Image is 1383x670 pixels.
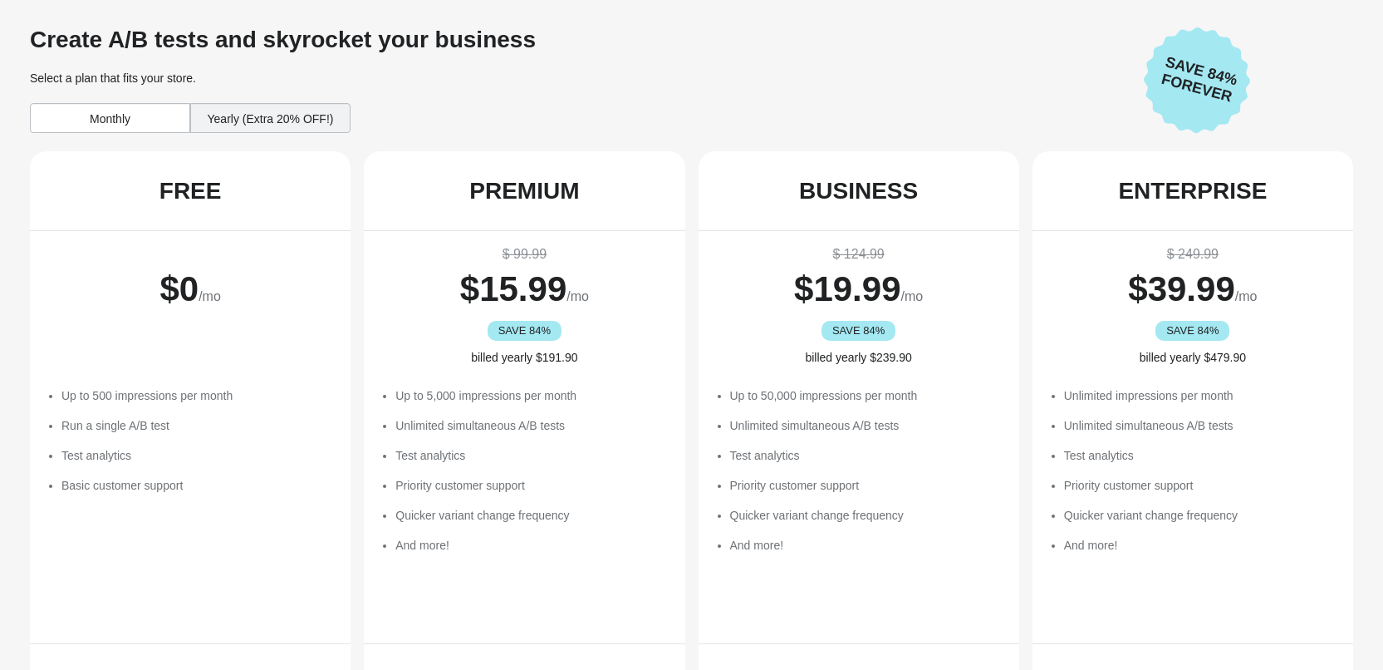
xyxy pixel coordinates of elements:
[730,447,1003,464] li: Test analytics
[61,387,334,404] li: Up to 500 impressions per month
[159,269,199,308] span: $ 0
[469,178,579,204] div: PREMIUM
[730,537,1003,554] li: And more!
[159,178,222,204] div: FREE
[821,321,895,341] div: SAVE 84%
[1064,447,1336,464] li: Test analytics
[1118,178,1267,204] div: ENTERPRISE
[1064,477,1336,494] li: Priority customer support
[395,447,668,464] li: Test analytics
[901,289,924,303] span: /mo
[1155,321,1229,341] div: SAVE 84%
[30,103,190,133] div: Monthly
[61,477,334,494] li: Basic customer support
[199,289,221,303] span: /mo
[1064,507,1336,524] li: Quicker variant change frequency
[395,507,668,524] li: Quicker variant change frequency
[30,27,1130,53] div: Create A/B tests and skyrocket your business
[1235,289,1258,303] span: /mo
[61,447,334,464] li: Test analytics
[566,289,589,303] span: /mo
[730,417,1003,434] li: Unlimited simultaneous A/B tests
[730,387,1003,404] li: Up to 50,000 impressions per month
[730,507,1003,524] li: Quicker variant change frequency
[395,477,668,494] li: Priority customer support
[1049,349,1336,366] div: billed yearly $479.90
[395,387,668,404] li: Up to 5,000 impressions per month
[1128,269,1234,308] span: $ 39.99
[1064,387,1336,404] li: Unlimited impressions per month
[715,244,1003,264] div: $ 124.99
[380,349,668,366] div: billed yearly $191.90
[1049,244,1336,264] div: $ 249.99
[1064,537,1336,554] li: And more!
[794,269,900,308] span: $ 19.99
[799,178,918,204] div: BUSINESS
[460,269,566,308] span: $ 15.99
[395,417,668,434] li: Unlimited simultaneous A/B tests
[395,537,668,554] li: And more!
[190,103,351,133] div: Yearly (Extra 20% OFF!)
[730,477,1003,494] li: Priority customer support
[715,349,1003,366] div: billed yearly $239.90
[1064,417,1336,434] li: Unlimited simultaneous A/B tests
[1144,27,1250,134] img: Save 84% Forever
[61,417,334,434] li: Run a single A/B test
[1148,51,1249,109] span: Save 84% Forever
[30,70,1130,86] div: Select a plan that fits your store.
[380,244,668,264] div: $ 99.99
[488,321,562,341] div: SAVE 84%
